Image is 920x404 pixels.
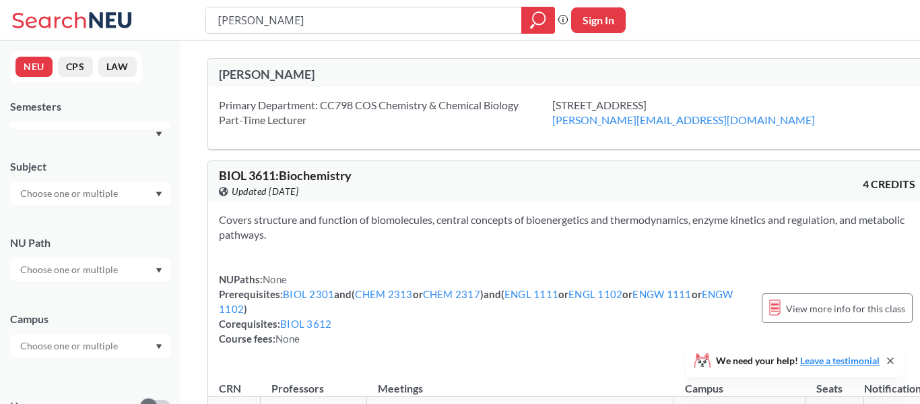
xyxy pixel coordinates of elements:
[716,356,880,366] span: We need your help!
[552,98,849,127] div: [STREET_ADDRESS]
[367,368,674,397] th: Meetings
[98,57,137,77] button: LAW
[219,212,915,242] section: Covers structure and function of biomolecules, central concepts of bioenergetics and thermodynami...
[219,67,567,82] div: [PERSON_NAME]
[58,57,93,77] button: CPS
[800,355,880,366] a: Leave a testimonial
[156,344,162,349] svg: Dropdown arrow
[261,368,367,397] th: Professors
[786,300,905,317] span: View more info for this class
[219,272,748,346] div: NUPaths: Prerequisites: and ( or ) and ( or or or ) Corequisites: Course fees:
[156,132,162,137] svg: Dropdown arrow
[280,318,331,330] a: BIOL 3612
[232,184,298,199] span: Updated [DATE]
[13,185,127,202] input: Choose one or multiple
[219,168,352,183] span: BIOL 3611 : Biochemistry
[568,288,622,300] a: ENGL 1102
[219,98,552,127] div: Primary Department: CC798 COS Chemistry & Chemical Biology Part-Time Lecturer
[552,113,815,126] a: [PERSON_NAME][EMAIL_ADDRESS][DOMAIN_NAME]
[571,7,626,33] button: Sign In
[10,312,170,326] div: Campus
[219,288,733,315] a: ENGW 1102
[219,381,241,396] div: CRN
[13,262,127,278] input: Choose one or multiple
[806,368,864,397] th: Seats
[275,333,300,345] span: None
[504,288,558,300] a: ENGL 1111
[10,182,170,205] div: Dropdown arrow
[521,7,555,34] div: magnifying glass
[156,268,162,273] svg: Dropdown arrow
[156,192,162,197] svg: Dropdown arrow
[530,11,546,30] svg: magnifying glass
[632,288,691,300] a: ENGW 1111
[10,159,170,174] div: Subject
[15,57,53,77] button: NEU
[355,288,412,300] a: CHEM 2313
[10,99,170,114] div: Semesters
[10,335,170,357] div: Dropdown arrow
[216,9,512,32] input: Class, professor, course number, "phrase"
[13,338,127,354] input: Choose one or multiple
[10,235,170,250] div: NU Path
[283,288,334,300] a: BIOL 2301
[263,273,287,285] span: None
[423,288,480,300] a: CHEM 2317
[674,368,806,397] th: Campus
[863,177,915,192] span: 4 CREDITS
[10,258,170,281] div: Dropdown arrow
